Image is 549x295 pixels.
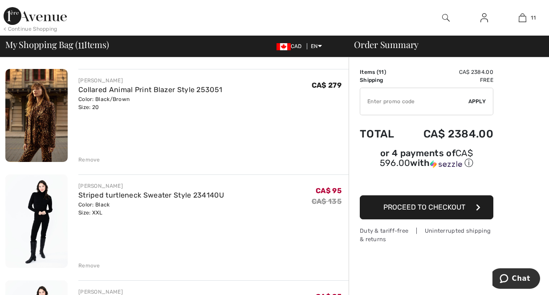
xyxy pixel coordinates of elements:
td: Free [404,76,493,84]
span: CA$ 95 [316,186,342,195]
span: CAD [277,43,305,49]
div: Remove [78,156,100,164]
td: Items ( ) [360,68,404,76]
div: [PERSON_NAME] [78,77,222,85]
a: Striped turtleneck Sweater Style 234140U [78,191,224,199]
div: Duty & tariff-free | Uninterrupted shipping & returns [360,226,493,243]
img: Collared Animal Print Blazer Style 253051 [5,69,68,162]
a: 11 [504,12,541,23]
img: Striped turtleneck Sweater Style 234140U [5,174,68,268]
div: or 4 payments of with [360,149,493,169]
td: CA$ 2384.00 [404,68,493,76]
span: CA$ 596.00 [380,148,473,168]
div: Color: Black Size: XXL [78,201,224,217]
div: Remove [78,262,100,270]
iframe: Opens a widget where you can chat to one of our agents [492,268,540,291]
span: Proceed to Checkout [383,203,465,211]
img: My Bag [519,12,526,23]
div: < Continue Shopping [4,25,57,33]
td: CA$ 2384.00 [404,119,493,149]
div: or 4 payments ofCA$ 596.00withSezzle Click to learn more about Sezzle [360,149,493,172]
span: CA$ 279 [312,81,342,89]
span: 11 [531,14,536,22]
a: Sign In [473,12,495,24]
div: [PERSON_NAME] [78,182,224,190]
span: Apply [468,97,486,105]
td: Shipping [360,76,404,84]
img: Sezzle [430,160,462,168]
button: Proceed to Checkout [360,195,493,219]
s: CA$ 135 [312,197,342,206]
div: Color: Black/Brown Size: 20 [78,95,222,111]
img: My Info [480,12,488,23]
img: search the website [442,12,450,23]
span: 11 [78,38,84,49]
span: 11 [378,69,384,75]
div: Order Summary [343,40,544,49]
a: Collared Animal Print Blazer Style 253051 [78,85,222,94]
span: EN [311,43,322,49]
td: Total [360,119,404,149]
iframe: PayPal-paypal [360,172,493,192]
span: My Shopping Bag ( Items) [5,40,109,49]
input: Promo code [360,88,468,115]
img: 1ère Avenue [4,7,67,25]
img: Canadian Dollar [277,43,291,50]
